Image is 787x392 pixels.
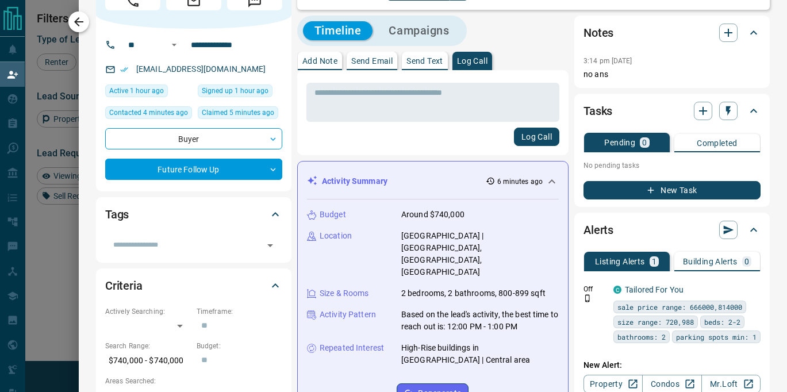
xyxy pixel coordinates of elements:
[613,286,621,294] div: condos.ca
[697,139,738,147] p: Completed
[320,342,384,354] p: Repeated Interest
[198,106,282,122] div: Sat Aug 16 2025
[617,301,742,313] span: sale price range: 666000,814000
[320,287,369,299] p: Size & Rooms
[105,106,192,122] div: Sat Aug 16 2025
[105,341,191,351] p: Search Range:
[136,64,266,74] a: [EMAIL_ADDRESS][DOMAIN_NAME]
[202,107,274,118] span: Claimed 5 minutes ago
[105,276,143,295] h2: Criteria
[583,24,613,42] h2: Notes
[320,309,376,321] p: Activity Pattern
[497,176,543,187] p: 6 minutes ago
[583,102,612,120] h2: Tasks
[105,201,282,228] div: Tags
[105,128,282,149] div: Buyer
[401,309,559,333] p: Based on the lead's activity, the best time to reach out is: 12:00 PM - 1:00 PM
[105,84,192,101] div: Sat Aug 16 2025
[262,237,278,253] button: Open
[351,57,393,65] p: Send Email
[583,97,761,125] div: Tasks
[617,316,694,328] span: size range: 720,988
[303,21,373,40] button: Timeline
[625,285,684,294] a: Tailored For You
[583,359,761,371] p: New Alert:
[514,128,559,146] button: Log Call
[652,258,657,266] p: 1
[676,331,757,343] span: parking spots min: 1
[583,294,592,302] svg: Push Notification Only
[167,38,181,52] button: Open
[683,258,738,266] p: Building Alerts
[583,221,613,239] h2: Alerts
[377,21,460,40] button: Campaigns
[401,342,559,366] p: High-Rise buildings in [GEOGRAPHIC_DATA] | Central area
[197,306,282,317] p: Timeframe:
[105,376,282,386] p: Areas Searched:
[320,209,346,221] p: Budget
[197,341,282,351] p: Budget:
[583,68,761,80] p: no ans
[307,171,559,192] div: Activity Summary6 minutes ago
[120,66,128,74] svg: Email Verified
[642,139,647,147] p: 0
[401,209,464,221] p: Around $740,000
[105,351,191,370] p: $740,000 - $740,000
[109,85,164,97] span: Active 1 hour ago
[401,230,559,278] p: [GEOGRAPHIC_DATA] | [GEOGRAPHIC_DATA], [GEOGRAPHIC_DATA], [GEOGRAPHIC_DATA]
[583,284,606,294] p: Off
[202,85,268,97] span: Signed up 1 hour ago
[105,272,282,299] div: Criteria
[595,258,645,266] p: Listing Alerts
[198,84,282,101] div: Sat Aug 16 2025
[457,57,487,65] p: Log Call
[401,287,546,299] p: 2 bedrooms, 2 bathrooms, 800-899 sqft
[105,159,282,180] div: Future Follow Up
[583,57,632,65] p: 3:14 pm [DATE]
[302,57,337,65] p: Add Note
[105,205,129,224] h2: Tags
[583,19,761,47] div: Notes
[704,316,740,328] span: beds: 2-2
[105,306,191,317] p: Actively Searching:
[322,175,387,187] p: Activity Summary
[109,107,188,118] span: Contacted 4 minutes ago
[406,57,443,65] p: Send Text
[583,157,761,174] p: No pending tasks
[744,258,749,266] p: 0
[320,230,352,242] p: Location
[583,181,761,199] button: New Task
[617,331,666,343] span: bathrooms: 2
[604,139,635,147] p: Pending
[583,216,761,244] div: Alerts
